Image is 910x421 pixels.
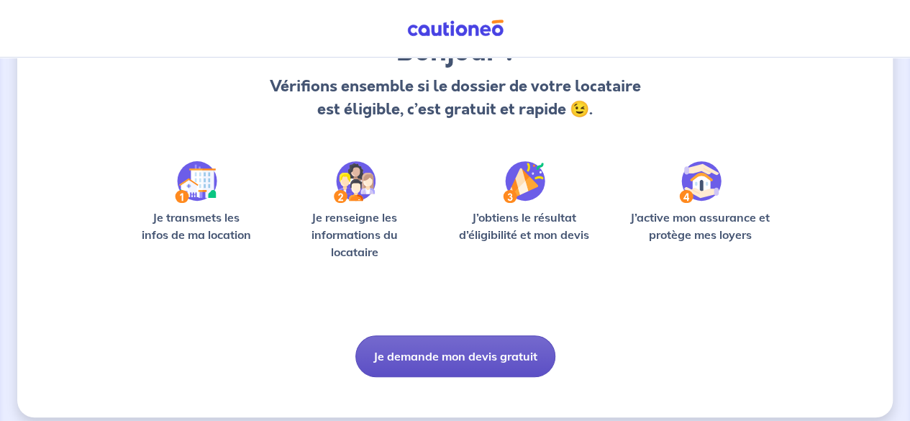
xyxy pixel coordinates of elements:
p: Je renseigne les informations du locataire [283,209,426,261]
img: /static/f3e743aab9439237c3e2196e4328bba9/Step-3.svg [503,161,545,203]
p: Je transmets les infos de ma location [132,209,260,243]
img: /static/bfff1cf634d835d9112899e6a3df1a5d/Step-4.svg [679,161,722,203]
p: J’obtiens le résultat d’éligibilité et mon devis [449,209,599,243]
img: /static/c0a346edaed446bb123850d2d04ad552/Step-2.svg [334,161,376,203]
button: Je demande mon devis gratuit [355,335,555,377]
p: J’active mon assurance et protège mes loyers [622,209,778,243]
p: Vérifions ensemble si le dossier de votre locataire est éligible, c’est gratuit et rapide 😉. [267,75,643,121]
img: Cautioneo [401,19,509,37]
img: /static/90a569abe86eec82015bcaae536bd8e6/Step-1.svg [175,161,217,203]
h3: Bonjour ! [267,35,643,69]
